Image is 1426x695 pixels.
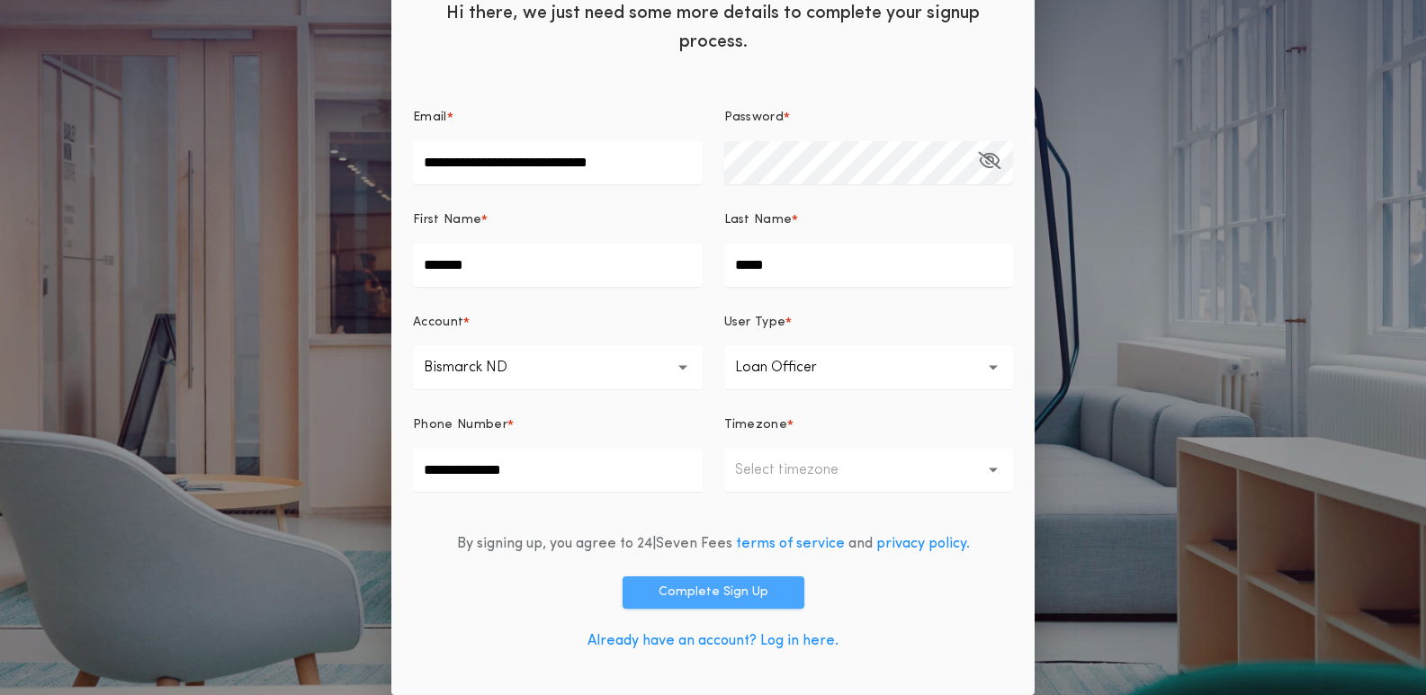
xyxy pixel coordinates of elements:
[724,141,1014,184] input: Password*
[587,634,839,648] a: Already have an account? Log in here.
[413,416,507,434] p: Phone Number
[735,357,846,379] p: Loan Officer
[724,346,1014,389] button: Loan Officer
[424,357,536,379] p: Bismarck ND
[413,141,703,184] input: Email*
[457,533,970,555] div: By signing up, you agree to 24|Seven Fees and
[413,244,703,287] input: First Name*
[724,244,1014,287] input: Last Name*
[724,449,1014,492] button: Select timezone
[413,449,703,492] input: Phone Number*
[724,109,785,127] p: Password
[413,211,481,229] p: First Name
[724,211,793,229] p: Last Name
[978,141,1000,184] button: Password*
[413,346,703,389] button: Bismarck ND
[413,314,463,332] p: Account
[724,416,788,434] p: Timezone
[623,576,804,609] button: Complete Sign Up
[413,109,447,127] p: Email
[735,459,867,481] p: Select timezone
[724,314,786,332] p: User Type
[736,537,845,551] a: terms of service
[876,537,970,551] a: privacy policy.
